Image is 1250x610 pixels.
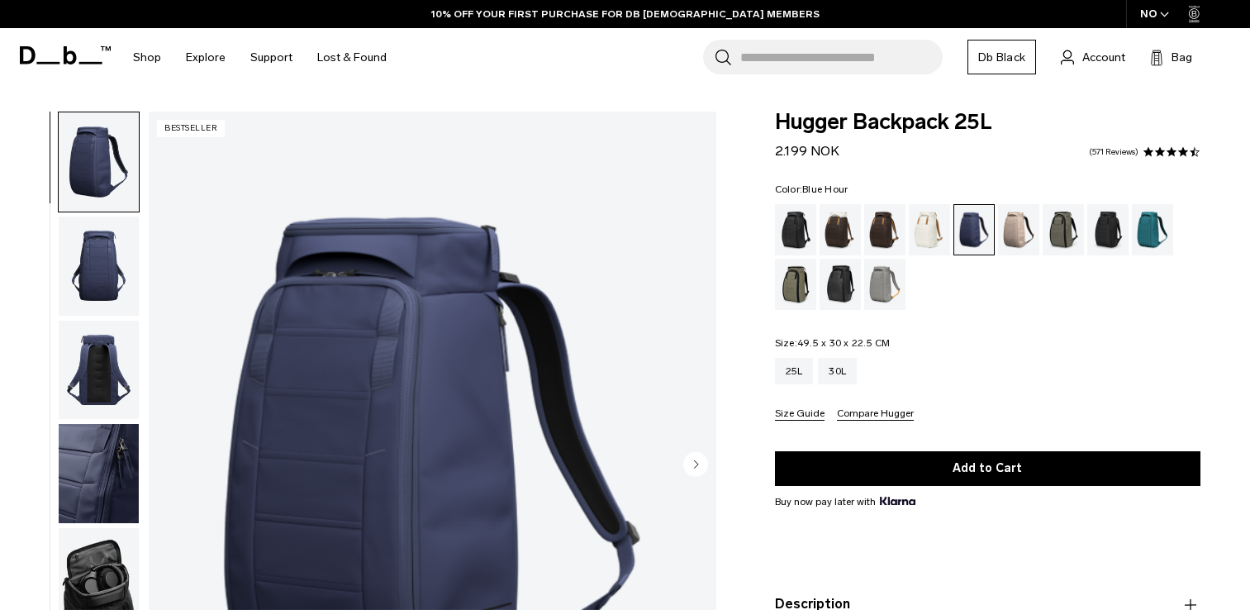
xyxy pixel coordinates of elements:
p: Bestseller [157,120,225,137]
legend: Size: [775,338,891,348]
button: Bag [1150,47,1192,67]
a: Charcoal Grey [1087,204,1129,255]
a: Support [250,28,292,87]
img: Hugger Backpack 25L Blue Hour [59,321,139,420]
a: Forest Green [1043,204,1084,255]
button: Add to Cart [775,451,1200,486]
img: {"height" => 20, "alt" => "Klarna"} [880,497,915,505]
a: Espresso [864,204,905,255]
button: Compare Hugger [837,408,914,421]
a: 25L [775,358,814,384]
button: Hugger Backpack 25L Blue Hour [58,112,140,212]
button: Size Guide [775,408,825,421]
a: Midnight Teal [1132,204,1173,255]
legend: Color: [775,184,848,194]
button: Next slide [683,451,708,479]
a: 10% OFF YOUR FIRST PURCHASE FOR DB [DEMOGRAPHIC_DATA] MEMBERS [431,7,820,21]
span: Hugger Backpack 25L [775,112,1200,133]
a: 30L [818,358,857,384]
img: Hugger_25L_Blue_hour_Material.1.png [59,424,139,523]
a: Sand Grey [864,259,905,310]
span: Blue Hour [802,183,848,195]
a: Oatmilk [909,204,950,255]
a: Fogbow Beige [998,204,1039,255]
a: Db Black [967,40,1036,74]
a: Mash Green [775,259,816,310]
button: Hugger Backpack 25L Blue Hour [58,320,140,421]
a: Black Out [775,204,816,255]
a: Blue Hour [953,204,995,255]
a: Lost & Found [317,28,387,87]
button: Hugger Backpack 25L Blue Hour [58,216,140,317]
a: 571 reviews [1089,148,1138,156]
a: Account [1061,47,1125,67]
button: Hugger_25L_Blue_hour_Material.1.png [58,423,140,524]
span: Buy now pay later with [775,494,915,509]
a: Explore [186,28,226,87]
nav: Main Navigation [121,28,399,87]
span: 49.5 x 30 x 22.5 CM [797,337,891,349]
a: Cappuccino [820,204,861,255]
span: Bag [1172,49,1192,66]
a: Shop [133,28,161,87]
span: 2.199 NOK [775,143,839,159]
span: Account [1082,49,1125,66]
img: Hugger Backpack 25L Blue Hour [59,112,139,212]
img: Hugger Backpack 25L Blue Hour [59,217,139,316]
a: Reflective Black [820,259,861,310]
